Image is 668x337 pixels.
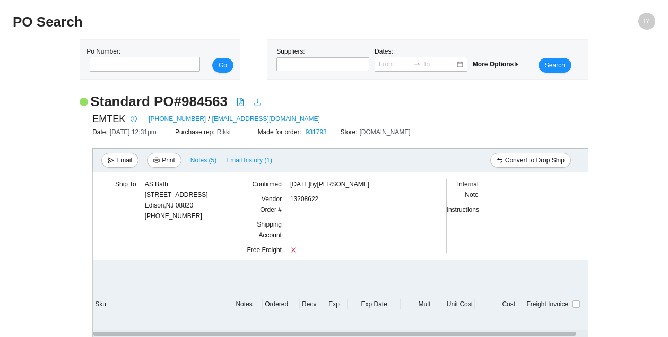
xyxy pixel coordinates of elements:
span: Email history (1) [226,155,272,166]
div: Suppliers: [274,46,372,73]
div: Po Number: [86,46,197,73]
span: swap-right [413,61,421,68]
div: AS Bath [STREET_ADDRESS] Edison , NJ 08820 [145,179,208,211]
span: swap [497,157,503,165]
span: EMTEK [92,111,125,127]
span: Print [162,155,175,166]
div: [PHONE_NUMBER] [145,179,208,221]
button: Go [212,58,233,73]
div: Sku [95,299,223,309]
button: Email history (1) [225,153,273,168]
button: Notes (5) [190,154,217,162]
a: [PHONE_NUMBER] [149,114,206,124]
button: Search [539,58,571,73]
span: to [413,61,421,68]
span: IY [644,13,649,30]
input: From [379,59,411,70]
span: file-pdf [236,98,245,106]
div: 13208622 [290,194,427,219]
span: Search [545,60,565,71]
span: [DATE] by [PERSON_NAME] [290,179,369,189]
input: To [423,59,455,70]
a: 931793 [306,128,327,136]
span: Date: [92,128,110,136]
span: close [290,247,297,253]
button: swapConvert to Drop Ship [490,153,571,168]
span: printer [153,157,160,165]
span: Made for order: [258,128,303,136]
div: Dates: [372,46,470,73]
span: Instructions [447,206,479,213]
a: download [253,98,262,108]
span: download [253,98,262,106]
span: info-circle [128,116,140,122]
span: Rikki [217,128,231,136]
span: Internal Note [457,180,479,198]
span: Vendor Order # [260,195,282,213]
span: send [108,157,114,165]
span: More Options [473,61,520,68]
span: Store: [340,128,359,136]
span: [DOMAIN_NAME] [360,128,411,136]
span: [DATE] 12:31pm [110,128,157,136]
span: Ship To [115,180,136,188]
button: printerPrint [147,153,181,168]
span: Convert to Drop Ship [505,155,565,166]
span: Email [116,155,132,166]
span: / [208,114,210,124]
span: Notes ( 5 ) [190,155,216,166]
span: caret-right [514,61,520,67]
span: Shipping Account [257,221,282,239]
span: Purchase rep: [175,128,217,136]
a: file-pdf [236,98,245,108]
span: Free Freight [247,246,282,254]
button: info-circle [125,111,140,126]
span: Go [219,60,227,71]
button: sendEmail [101,153,138,168]
h2: PO Search [13,13,495,31]
a: [EMAIL_ADDRESS][DOMAIN_NAME] [212,114,320,124]
span: Confirmed [253,180,282,188]
h2: Standard PO # 984563 [90,92,228,111]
